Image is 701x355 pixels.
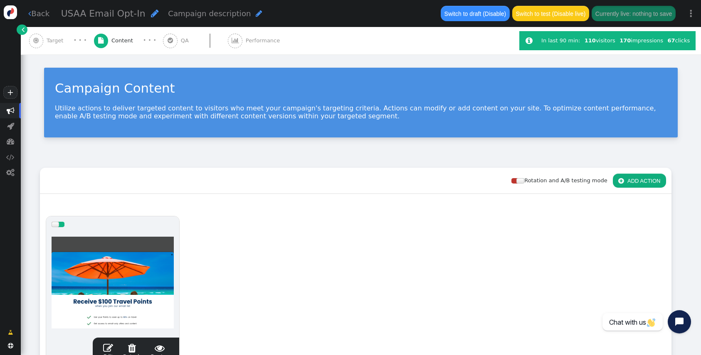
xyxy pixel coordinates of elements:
[618,178,624,184] span: 
[168,9,251,18] span: Campaign description
[143,35,156,46] div: · · ·
[55,78,667,98] div: Campaign Content
[228,27,297,54] a:  Performance
[103,343,113,353] span: 
[8,328,13,337] span: 
[61,8,146,19] span: USAA Email Opt-In
[512,6,589,21] button: Switch to test (Disable live)
[232,37,239,44] span: 
[151,9,159,18] span: 
[17,24,27,35] a: 
[2,326,18,340] a: 
[526,37,533,45] span: 
[47,37,67,45] span: Target
[7,107,15,115] span: 
[28,10,31,17] span: 
[585,37,596,44] b: 110
[256,10,262,17] span: 
[151,343,169,353] span: 
[4,5,17,19] img: logo-icon.svg
[7,122,14,130] span: 
[123,343,141,353] span: 
[74,35,86,46] div: · · ·
[8,343,13,348] span: 
[6,153,15,161] span: 
[7,137,15,145] span: 
[163,27,228,54] a:  QA
[511,176,613,185] div: Rotation and A/B testing mode
[181,37,192,45] span: QA
[613,174,666,188] button: ADD ACTION
[592,6,675,21] button: Currently live: nothing to save
[33,37,39,44] span: 
[667,37,690,44] span: clicks
[620,37,631,44] b: 170
[22,25,25,34] span: 
[6,169,15,176] span: 
[98,37,104,44] span: 
[583,37,617,45] div: visitors
[3,86,17,99] a: +
[441,6,509,21] button: Switch to draft (Disable)
[681,1,701,26] a: ⋮
[667,37,675,44] b: 67
[111,37,136,45] span: Content
[246,37,283,45] span: Performance
[94,27,163,54] a:  Content · · ·
[29,27,94,54] a:  Target · · ·
[55,104,667,120] p: Utilize actions to deliver targeted content to visitors who meet your campaign's targeting criter...
[541,37,583,45] div: In last 90 min:
[620,37,663,44] span: impressions
[168,37,173,44] span: 
[28,8,49,19] a: Back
